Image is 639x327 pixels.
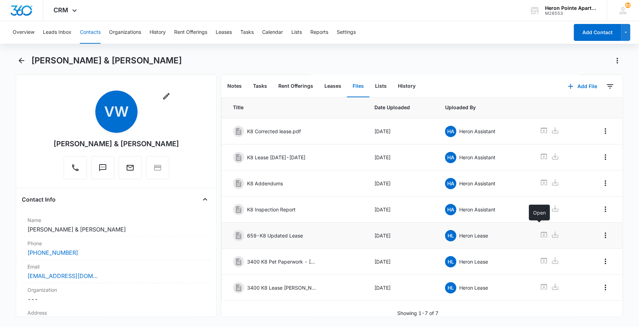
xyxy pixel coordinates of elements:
[247,232,303,239] p: 659-K8 Updated Lease
[247,154,305,161] p: K8 Lease [DATE]-[DATE]
[605,81,616,92] button: Filters
[200,194,211,205] button: Close
[291,21,302,44] button: Lists
[392,75,421,97] button: History
[625,2,631,8] span: 62
[16,55,27,66] button: Back
[27,286,205,294] label: Organization
[119,156,142,179] button: Email
[459,258,488,265] p: Heron Lease
[119,167,142,173] a: Email
[27,309,205,316] label: Address
[27,216,205,224] label: Name
[600,152,611,163] button: Overflow Menu
[43,21,71,44] button: Leads Inbox
[366,144,437,171] td: [DATE]
[529,205,550,221] div: Open
[366,275,437,301] td: [DATE]
[22,214,211,237] div: Name[PERSON_NAME] & [PERSON_NAME]
[27,225,205,234] dd: [PERSON_NAME] & [PERSON_NAME]
[53,138,179,149] div: [PERSON_NAME] & [PERSON_NAME]
[150,21,166,44] button: History
[27,295,205,303] dd: ---
[545,5,597,11] div: account name
[22,195,56,204] h4: Contact Info
[445,178,456,189] span: HA
[262,21,283,44] button: Calendar
[240,21,254,44] button: Tasks
[310,21,328,44] button: Reports
[247,180,283,187] p: K8 Addendums
[247,75,273,97] button: Tasks
[13,21,34,44] button: Overview
[625,2,631,8] div: notifications count
[366,249,437,275] td: [DATE]
[445,230,456,241] span: HL
[27,248,78,257] a: [PHONE_NUMBER]
[247,258,317,265] p: 3400 K8 Pet Paperwork - [PERSON_NAME].pdf
[445,126,456,137] span: HA
[574,24,621,41] button: Add Contact
[54,6,69,14] span: CRM
[366,171,437,197] td: [DATE]
[27,263,205,270] label: Email
[445,104,523,111] span: Uploaded By
[445,204,456,215] span: HA
[22,283,211,306] div: Organization---
[27,272,98,280] a: [EMAIL_ADDRESS][DOMAIN_NAME]
[459,180,495,187] p: Heron Assistant
[397,309,438,317] p: Showing 1-7 of 7
[600,282,611,293] button: Overflow Menu
[347,75,369,97] button: Files
[31,55,182,66] h1: [PERSON_NAME] & [PERSON_NAME]
[337,21,356,44] button: Settings
[374,104,428,111] span: Date Uploaded
[600,125,611,137] button: Overflow Menu
[459,206,495,213] p: Heron Assistant
[80,21,101,44] button: Contacts
[459,232,488,239] p: Heron Lease
[600,178,611,189] button: Overflow Menu
[247,128,301,135] p: K8 Corrected lease.pdf
[600,204,611,215] button: Overflow Menu
[64,156,87,179] button: Call
[174,21,207,44] button: Rent Offerings
[319,75,347,97] button: Leases
[445,282,456,294] span: HL
[95,91,138,133] span: VW
[109,21,141,44] button: Organizations
[612,55,623,66] button: Actions
[369,75,392,97] button: Lists
[22,260,211,283] div: Email[EMAIL_ADDRESS][DOMAIN_NAME]
[91,167,114,173] a: Text
[273,75,319,97] button: Rent Offerings
[445,256,456,267] span: HL
[216,21,232,44] button: Leases
[600,256,611,267] button: Overflow Menu
[233,104,358,111] span: Title
[600,230,611,241] button: Overflow Menu
[366,118,437,144] td: [DATE]
[459,154,495,161] p: Heron Assistant
[561,78,605,95] button: Add File
[27,240,205,247] label: Phone
[366,197,437,223] td: [DATE]
[545,11,597,16] div: account id
[459,128,495,135] p: Heron Assistant
[64,167,87,173] a: Call
[91,156,114,179] button: Text
[459,284,488,291] p: Heron Lease
[366,223,437,249] td: [DATE]
[222,75,247,97] button: Notes
[247,206,296,213] p: K8 Inspection Report
[445,152,456,163] span: HA
[247,284,317,291] p: 3400 K8 Lease [PERSON_NAME], [PERSON_NAME] & [PERSON_NAME].pdf
[22,237,211,260] div: Phone[PHONE_NUMBER]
